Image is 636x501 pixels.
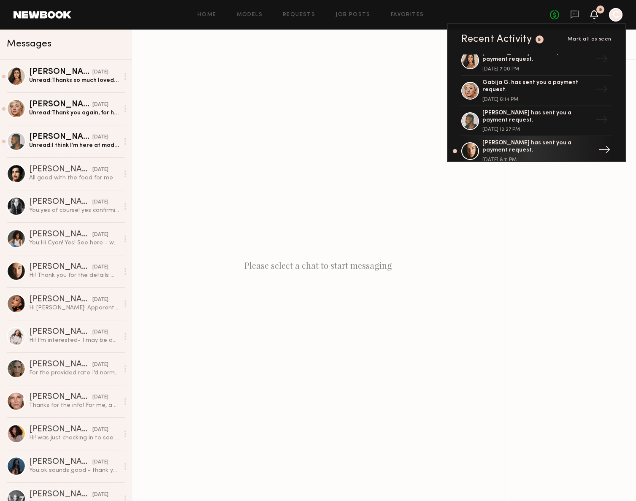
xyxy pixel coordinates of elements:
[29,425,92,434] div: [PERSON_NAME]
[391,12,424,18] a: Favorites
[198,12,217,18] a: Home
[29,230,92,239] div: [PERSON_NAME]
[29,76,119,84] div: Unread: Thanks so much loved working with you all :)
[29,434,119,442] div: Hi! was just checking in to see if yall are still shooting this week? and if there is a specific ...
[29,68,92,76] div: [PERSON_NAME]
[599,8,602,12] div: 5
[92,198,108,206] div: [DATE]
[237,12,263,18] a: Models
[29,198,92,206] div: [PERSON_NAME]
[538,38,541,42] div: 5
[482,79,592,94] div: Gabija G. has sent you a payment request.
[482,110,592,124] div: [PERSON_NAME] has sent you a payment request.
[609,8,622,22] a: C
[92,68,108,76] div: [DATE]
[29,239,119,247] div: You: Hi Cyan! Yes! See here - we'll see you at 8am at [GEOGRAPHIC_DATA]
[92,263,108,271] div: [DATE]
[92,166,108,174] div: [DATE]
[29,401,119,409] div: Thanks for the info! For me, a full day would be better
[568,37,612,42] span: Mark all as seen
[482,67,592,72] div: [DATE] 7:00 PM
[482,127,592,132] div: [DATE] 12:27 PM
[29,263,92,271] div: [PERSON_NAME]
[592,110,612,132] div: →
[595,140,614,162] div: →
[29,133,92,141] div: [PERSON_NAME]
[92,101,108,109] div: [DATE]
[92,426,108,434] div: [DATE]
[29,165,92,174] div: [PERSON_NAME]
[92,361,108,369] div: [DATE]
[29,304,119,312] div: Hi [PERSON_NAME]! Apparently I had my notifications off, my apologies. Are you still looking to s...
[29,458,92,466] div: [PERSON_NAME]
[29,490,92,499] div: [PERSON_NAME]
[592,80,612,102] div: →
[461,136,612,167] a: [PERSON_NAME] has sent you a payment request.[DATE] 8:11 PM→
[132,30,504,501] div: Please select a chat to start messaging
[92,133,108,141] div: [DATE]
[92,231,108,239] div: [DATE]
[29,369,119,377] div: For the provided rate I’d normally say one year.
[29,360,92,369] div: [PERSON_NAME]
[461,106,612,137] a: [PERSON_NAME] has sent you a payment request.[DATE] 12:27 PM→
[29,328,92,336] div: [PERSON_NAME]
[29,109,119,117] div: Unread: Thank you again, for having me - I can not wait to see photos! 😊
[29,295,92,304] div: [PERSON_NAME]
[29,336,119,344] div: Hi! I’m interested- I may be out of town - I will find out [DATE]. What’s the rate and usage for ...
[92,458,108,466] div: [DATE]
[336,12,371,18] a: Job Posts
[29,466,119,474] div: You: ok sounds good - thank you!
[461,46,612,76] a: [PERSON_NAME] has sent you a payment request.[DATE] 7:00 PM→
[92,328,108,336] div: [DATE]
[92,491,108,499] div: [DATE]
[7,39,51,49] span: Messages
[482,49,592,64] div: [PERSON_NAME] has sent you a payment request.
[482,97,592,102] div: [DATE] 6:14 PM
[461,34,532,44] div: Recent Activity
[92,393,108,401] div: [DATE]
[461,76,612,106] a: Gabija G. has sent you a payment request.[DATE] 6:14 PM→
[29,271,119,279] div: Hi! Thank you for the details ✨ Got it If there’s 2% lactose-free milk, that would be perfect. Th...
[29,174,119,182] div: All good with the food for me
[482,140,592,154] div: [PERSON_NAME] has sent you a payment request.
[29,100,92,109] div: [PERSON_NAME]
[592,49,612,71] div: →
[29,393,92,401] div: [PERSON_NAME]
[92,296,108,304] div: [DATE]
[482,157,592,162] div: [DATE] 8:11 PM
[283,12,315,18] a: Requests
[29,206,119,214] div: You: yes of course! yes confirming you're call time is 9am
[29,141,119,149] div: Unread: I think I’m here at modo yoga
